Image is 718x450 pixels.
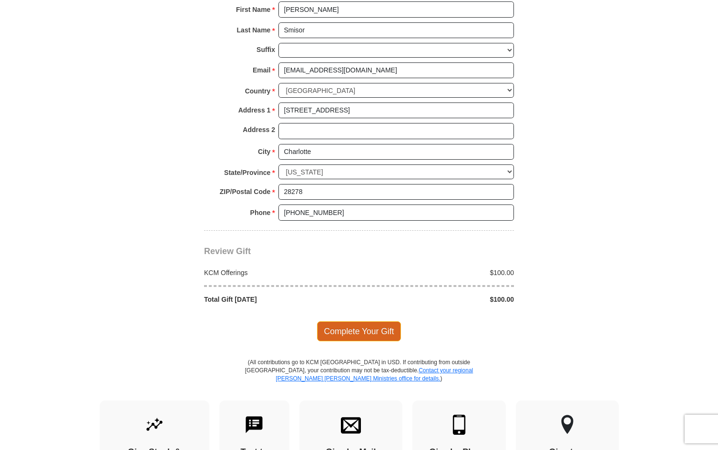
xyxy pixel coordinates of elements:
[359,268,519,277] div: $100.00
[220,185,271,198] strong: ZIP/Postal Code
[144,415,164,435] img: give-by-stock.svg
[243,123,275,136] strong: Address 2
[561,415,574,435] img: other-region
[258,145,270,158] strong: City
[250,206,271,219] strong: Phone
[245,358,473,400] p: (All contributions go to KCM [GEOGRAPHIC_DATA] in USD. If contributing from outside [GEOGRAPHIC_D...
[236,3,270,16] strong: First Name
[245,84,271,98] strong: Country
[449,415,469,435] img: mobile.svg
[253,63,270,77] strong: Email
[238,103,271,117] strong: Address 1
[224,166,270,179] strong: State/Province
[341,415,361,435] img: envelope.svg
[317,321,401,341] span: Complete Your Gift
[199,268,359,277] div: KCM Offerings
[244,415,264,435] img: text-to-give.svg
[256,43,275,56] strong: Suffix
[204,246,251,256] span: Review Gift
[199,295,359,304] div: Total Gift [DATE]
[359,295,519,304] div: $100.00
[237,23,271,37] strong: Last Name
